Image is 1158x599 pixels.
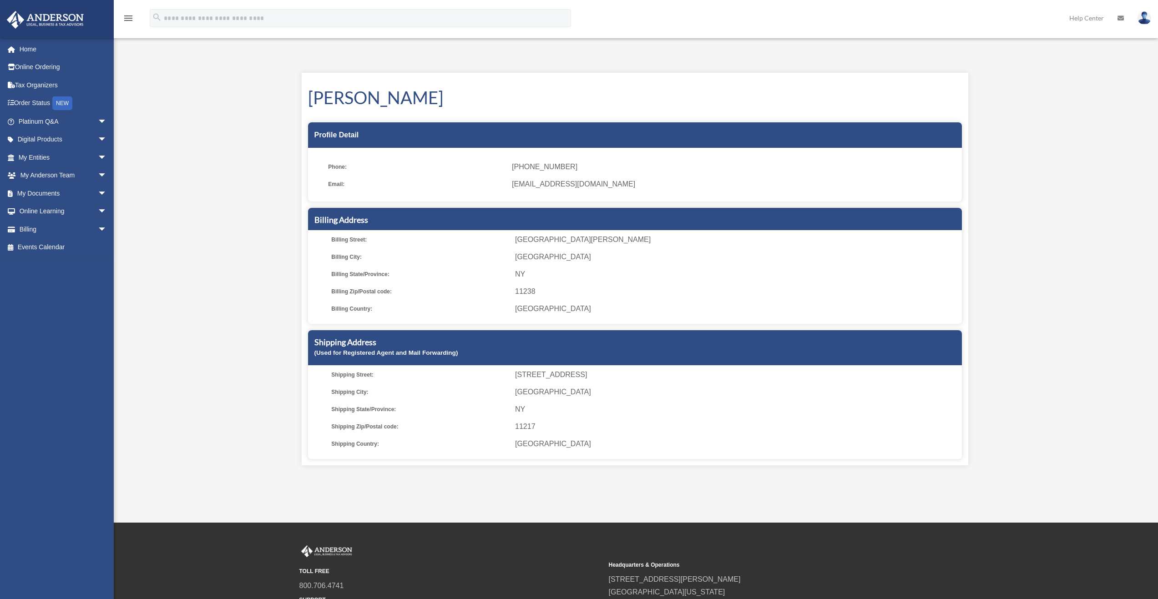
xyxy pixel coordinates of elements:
[314,349,458,356] small: (Used for Registered Agent and Mail Forwarding)
[515,438,958,450] span: [GEOGRAPHIC_DATA]
[331,368,509,381] span: Shipping Street:
[52,96,72,110] div: NEW
[331,251,509,263] span: Billing City:
[123,13,134,24] i: menu
[6,112,121,131] a: Platinum Q&Aarrow_drop_down
[515,302,958,315] span: [GEOGRAPHIC_DATA]
[515,368,958,381] span: [STREET_ADDRESS]
[515,251,958,263] span: [GEOGRAPHIC_DATA]
[515,386,958,398] span: [GEOGRAPHIC_DATA]
[6,58,121,76] a: Online Ordering
[331,302,509,315] span: Billing Country:
[331,233,509,246] span: Billing Street:
[308,86,962,110] h1: [PERSON_NAME]
[515,420,958,433] span: 11217
[308,122,962,148] div: Profile Detail
[331,438,509,450] span: Shipping Country:
[609,560,912,570] small: Headquarters & Operations
[515,285,958,298] span: 11238
[314,214,956,226] h5: Billing Address
[98,202,116,221] span: arrow_drop_down
[98,220,116,239] span: arrow_drop_down
[6,40,121,58] a: Home
[609,588,725,596] a: [GEOGRAPHIC_DATA][US_STATE]
[328,178,506,191] span: Email:
[331,386,509,398] span: Shipping City:
[314,337,956,348] h5: Shipping Address
[6,148,121,166] a: My Entitiesarrow_drop_down
[299,582,344,589] a: 800.706.4741
[6,202,121,221] a: Online Learningarrow_drop_down
[98,166,116,185] span: arrow_drop_down
[98,112,116,131] span: arrow_drop_down
[6,184,121,202] a: My Documentsarrow_drop_down
[152,12,162,22] i: search
[6,166,121,185] a: My Anderson Teamarrow_drop_down
[331,285,509,298] span: Billing Zip/Postal code:
[6,76,121,94] a: Tax Organizers
[515,403,958,416] span: NY
[328,161,506,173] span: Phone:
[6,238,121,257] a: Events Calendar
[123,16,134,24] a: menu
[1138,11,1151,25] img: User Pic
[512,178,955,191] span: [EMAIL_ADDRESS][DOMAIN_NAME]
[512,161,955,173] span: [PHONE_NUMBER]
[98,148,116,167] span: arrow_drop_down
[6,94,121,113] a: Order StatusNEW
[331,403,509,416] span: Shipping State/Province:
[515,268,958,281] span: NY
[6,220,121,238] a: Billingarrow_drop_down
[515,233,958,246] span: [GEOGRAPHIC_DATA][PERSON_NAME]
[6,131,121,149] a: Digital Productsarrow_drop_down
[609,575,741,583] a: [STREET_ADDRESS][PERSON_NAME]
[299,567,602,576] small: TOLL FREE
[299,545,354,557] img: Anderson Advisors Platinum Portal
[331,420,509,433] span: Shipping Zip/Postal code:
[4,11,86,29] img: Anderson Advisors Platinum Portal
[98,131,116,149] span: arrow_drop_down
[98,184,116,203] span: arrow_drop_down
[331,268,509,281] span: Billing State/Province:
